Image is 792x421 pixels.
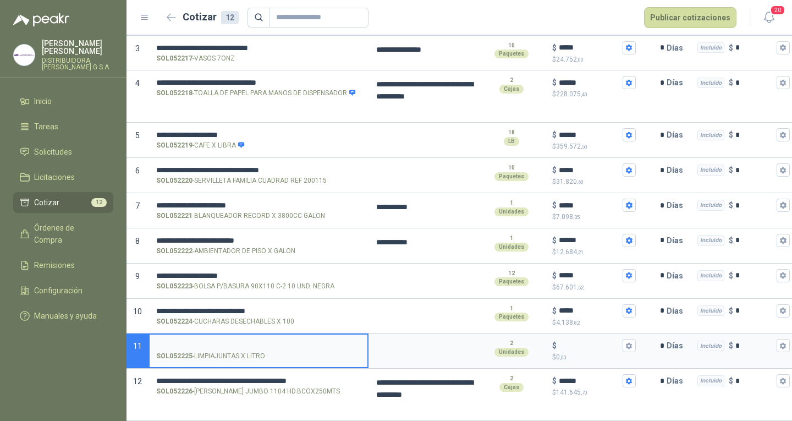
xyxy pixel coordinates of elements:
strong: SOL052226 [156,386,193,397]
p: $ [552,177,636,187]
p: $ [552,318,636,328]
button: $$67.601,52 [623,269,636,282]
p: Días [667,370,687,392]
span: 0 [556,353,566,361]
span: 7 [135,201,140,210]
input: Incluido $ [735,201,774,210]
button: Incluido $ [777,199,790,212]
span: Manuales y ayuda [34,310,97,322]
p: 18 [508,128,515,137]
span: Inicio [34,95,52,107]
span: ,21 [577,249,584,255]
p: $ [552,212,636,222]
input: SOL052221-BLANQUEADOR RECORD X 3800CC GALON [156,201,361,210]
strong: SOL052223 [156,281,193,292]
span: ,40 [581,91,587,97]
p: 2 [510,76,513,85]
button: $$228.075,40 [623,76,636,89]
div: Incluido [697,305,724,316]
button: $$141.645,70 [623,374,636,387]
button: $$359.572,50 [623,128,636,141]
p: - CAFE X LIBRA [156,140,245,151]
span: ,50 [581,144,587,150]
span: 67.601 [556,283,584,291]
p: Días [667,37,687,59]
strong: SOL052220 [156,176,193,186]
span: 12 [91,198,107,207]
a: Manuales y ayuda [13,305,113,326]
p: Días [667,159,687,181]
strong: SOL052219 [156,140,193,151]
input: Incluido $ [735,236,774,244]
span: Configuración [34,285,82,297]
button: $$31.820,60 [623,163,636,177]
span: ,82 [573,320,580,326]
a: Tareas [13,116,113,137]
p: Días [667,194,687,216]
span: Licitaciones [34,171,75,183]
span: 228.075 [556,90,587,98]
input: SOL052226-[PERSON_NAME] JUMBO 1104 HD.BCOX250MTS [156,377,361,385]
p: - [PERSON_NAME] JUMBO 1104 HD.BCOX250MTS [156,386,340,397]
a: Cotizar12 [13,192,113,213]
button: Incluido $ [777,163,790,177]
div: Paquetes [494,313,529,321]
input: Incluido $ [735,271,774,280]
span: 359.572 [556,143,587,150]
input: SOL052223-BOLSA P/BASURA 90X110 C-2 10 UND. NEGRA [156,272,361,280]
p: $ [552,247,636,258]
img: Company Logo [14,45,35,65]
p: $ [552,141,636,152]
p: $ [552,164,557,176]
span: Remisiones [34,259,75,271]
p: $ [552,54,636,65]
p: $ [552,387,636,398]
p: 12 [508,269,515,278]
span: ,00 [577,57,584,63]
a: Órdenes de Compra [13,217,113,250]
h2: Cotizar [183,9,239,25]
button: $$24.752,00 [623,41,636,54]
div: Unidades [494,243,529,251]
p: 1 [510,304,513,313]
input: SOL052219-CAFE X LIBRA [156,131,361,139]
span: 24.752 [556,56,584,63]
a: Inicio [13,91,113,112]
div: Incluido [697,42,724,53]
input: Incluido $ [735,342,774,350]
input: $$4.138,82 [559,307,620,315]
p: DISTRIBUIDORA [PERSON_NAME] G S.A [42,57,113,70]
div: Incluido [697,235,724,246]
input: $$141.645,70 [559,377,620,385]
p: - VASOS 7ONZ [156,53,235,64]
p: 10 [508,41,515,50]
p: 1 [510,199,513,207]
div: Incluido [697,200,724,211]
span: Cotizar [34,196,59,209]
span: Solicitudes [34,146,72,158]
span: 7.098 [556,213,580,221]
p: $ [552,234,557,247]
img: Logo peakr [13,13,69,26]
span: Órdenes de Compra [34,222,103,246]
div: Unidades [494,207,529,216]
strong: SOL052224 [156,316,193,327]
input: $$228.075,40 [559,79,620,87]
div: Incluido [697,78,724,89]
p: $ [552,129,557,141]
strong: SOL052221 [156,211,193,221]
p: 10 [508,163,515,172]
p: $ [729,375,733,387]
button: Incluido $ [777,304,790,318]
input: $$31.820,60 [559,166,620,174]
span: Tareas [34,121,58,133]
input: $$0,00 [559,342,620,350]
a: Remisiones [13,255,113,276]
span: 141.645 [556,389,587,396]
span: 5 [135,131,140,140]
button: 20 [759,8,779,28]
p: $ [552,76,557,89]
div: Paquetes [494,50,529,58]
p: - LIMPIAJUNTAS X LITRO [156,351,265,362]
p: $ [552,340,557,352]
